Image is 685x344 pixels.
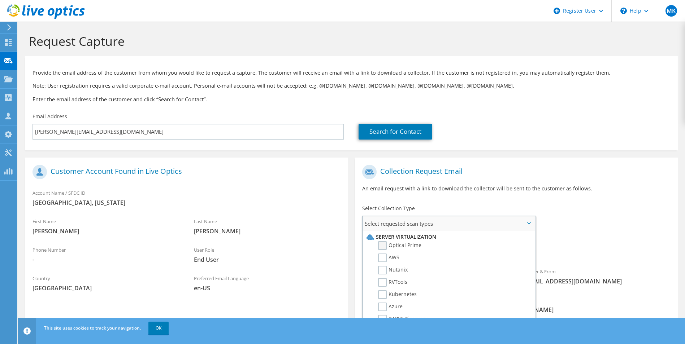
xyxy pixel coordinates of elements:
label: AWS [378,253,399,262]
h1: Request Capture [29,34,671,49]
p: Note: User registration requires a valid corporate e-mail account. Personal e-mail accounts will ... [32,82,671,90]
span: [GEOGRAPHIC_DATA] [32,284,179,292]
h1: Collection Request Email [362,165,667,179]
p: An email request with a link to download the collector will be sent to the customer as follows. [362,185,670,193]
div: Sender & From [516,264,678,289]
div: Last Name [187,214,348,239]
div: To [355,264,516,289]
label: Azure [378,303,403,311]
p: Provide the email address of the customer from whom you would like to request a capture. The cust... [32,69,671,77]
div: Country [25,271,187,296]
span: [EMAIL_ADDRESS][DOMAIN_NAME] [524,277,671,285]
span: [PERSON_NAME] [32,227,179,235]
span: - [32,256,179,264]
div: CC & Reply To [355,292,677,317]
span: Select requested scan types [363,216,535,231]
li: Server Virtualization [365,233,531,241]
div: Preferred Email Language [187,271,348,296]
label: Email Address [32,113,67,120]
svg: \n [620,8,627,14]
span: MK [666,5,677,17]
h1: Customer Account Found in Live Optics [32,165,337,179]
a: Search for Contact [359,124,432,140]
span: [GEOGRAPHIC_DATA], [US_STATE] [32,199,341,207]
span: [PERSON_NAME] [194,227,341,235]
span: End User [194,256,341,264]
label: RAPID Discovery [378,315,428,323]
label: Optical Prime [378,241,421,250]
label: Select Collection Type [362,205,415,212]
span: This site uses cookies to track your navigation. [44,325,141,331]
div: User Role [187,242,348,267]
label: RVTools [378,278,407,287]
label: Kubernetes [378,290,417,299]
h3: Enter the email address of the customer and click “Search for Contact”. [32,95,671,103]
div: First Name [25,214,187,239]
label: Nutanix [378,266,408,274]
div: Phone Number [25,242,187,267]
div: Requested Collections [355,234,677,260]
span: en-US [194,284,341,292]
a: OK [148,322,169,335]
div: Account Name / SFDC ID [25,185,348,210]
